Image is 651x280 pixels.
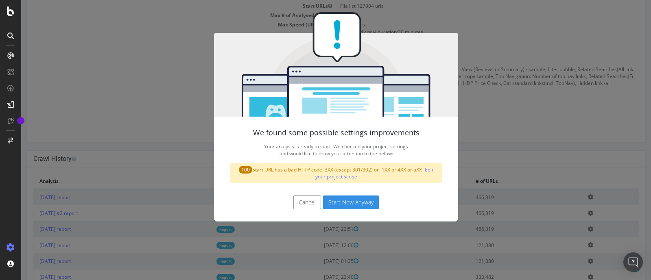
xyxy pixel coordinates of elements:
div: Start URL has a bad HTTP code: 3XX (except 301/302) or -1XX or 4XX or 5XX - [209,163,421,183]
h4: We found some possible settings improvements [209,129,421,137]
p: Your analysis is ready to start. We checked your project settings and would like to draw your att... [209,141,421,159]
button: Cancel [272,195,300,209]
button: Start Now Anyway [302,195,358,209]
div: Tooltip anchor [17,117,24,124]
span: 100 [218,166,231,174]
img: You're all set! [193,12,437,117]
div: Open Intercom Messenger [623,252,643,272]
a: Edit your project scope [294,166,413,180]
